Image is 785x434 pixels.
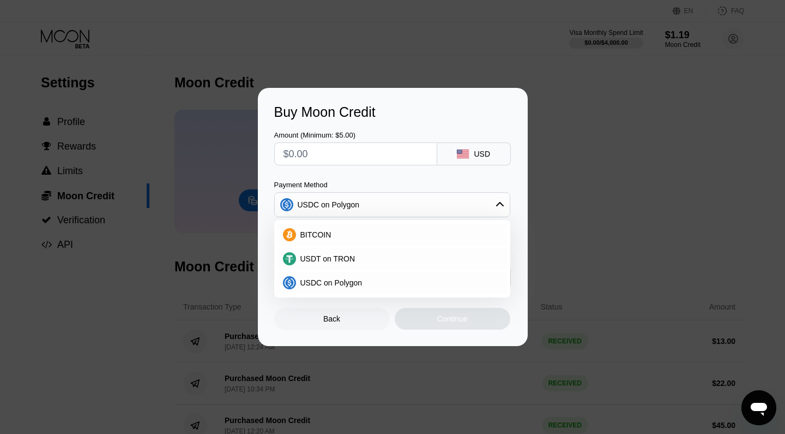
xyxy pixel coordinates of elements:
span: BITCOIN [300,230,331,239]
span: USDC on Polygon [300,278,363,287]
iframe: Button to launch messaging window [741,390,776,425]
div: Back [274,308,390,330]
div: Payment Method [274,181,510,189]
div: USD [474,150,490,158]
div: USDC on Polygon [277,272,507,294]
div: USDC on Polygon [298,200,360,209]
div: USDC on Polygon [275,194,510,216]
div: BITCOIN [277,224,507,246]
div: USDT on TRON [277,248,507,270]
div: Buy Moon Credit [274,104,511,120]
span: USDT on TRON [300,254,355,263]
input: $0.00 [283,143,428,165]
div: Back [323,314,340,323]
div: Amount (Minimum: $5.00) [274,131,437,139]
